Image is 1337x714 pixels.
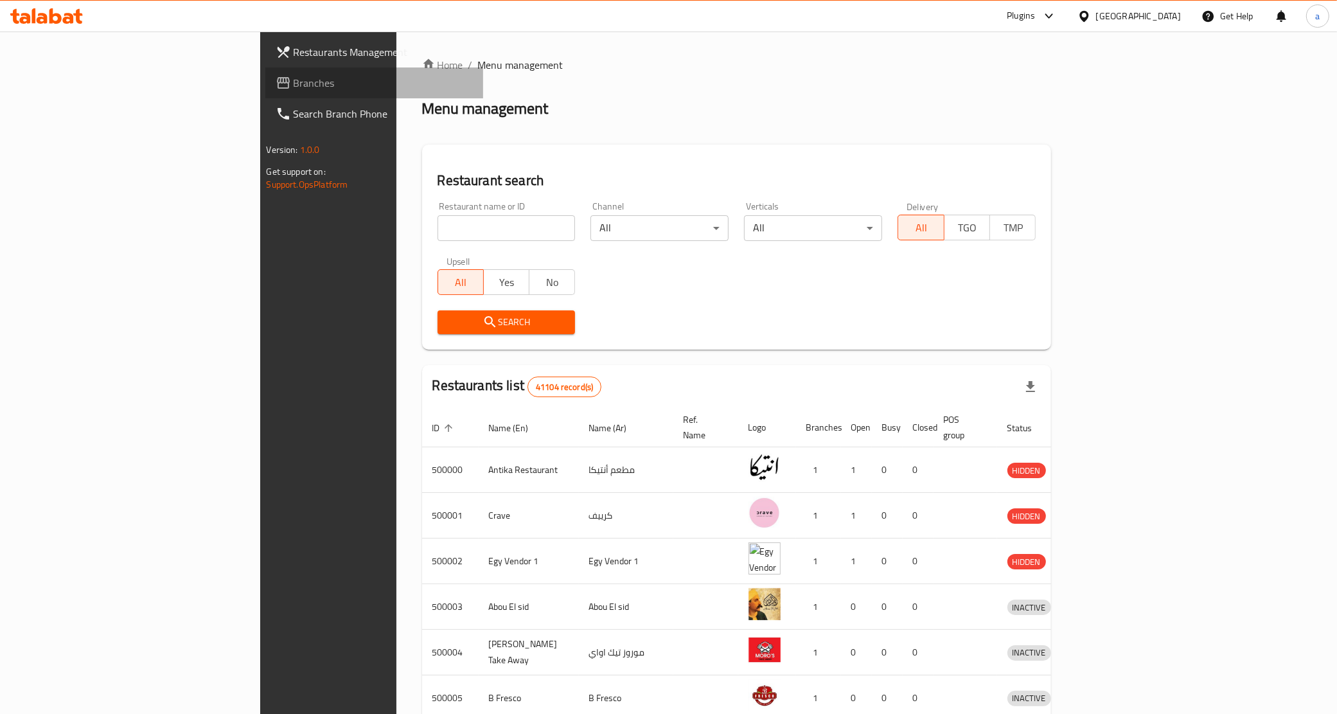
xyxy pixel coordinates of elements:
[989,215,1036,240] button: TMP
[294,44,474,60] span: Restaurants Management
[294,75,474,91] span: Branches
[796,539,841,584] td: 1
[1007,420,1049,436] span: Status
[872,447,903,493] td: 0
[872,408,903,447] th: Busy
[748,542,781,575] img: Egy Vendor 1
[907,202,939,211] label: Delivery
[1007,600,1051,615] span: INACTIVE
[432,420,457,436] span: ID
[903,447,934,493] td: 0
[748,497,781,529] img: Crave
[841,584,872,630] td: 0
[796,408,841,447] th: Branches
[903,408,934,447] th: Closed
[438,269,484,295] button: All
[903,584,934,630] td: 0
[738,408,796,447] th: Logo
[590,215,729,241] div: All
[443,273,479,292] span: All
[684,412,723,443] span: Ref. Name
[529,269,575,295] button: No
[300,141,320,158] span: 1.0.0
[841,630,872,675] td: 0
[422,57,1052,73] nav: breadcrumb
[432,376,602,397] h2: Restaurants list
[265,98,484,129] a: Search Branch Phone
[267,176,348,193] a: Support.OpsPlatform
[479,630,579,675] td: [PERSON_NAME] Take Away
[483,269,529,295] button: Yes
[796,493,841,539] td: 1
[841,408,872,447] th: Open
[479,539,579,584] td: Egy Vendor 1
[267,163,326,180] span: Get support on:
[479,584,579,630] td: Abou El sid
[903,219,939,237] span: All
[995,219,1031,237] span: TMP
[841,493,872,539] td: 1
[903,630,934,675] td: 0
[448,314,565,330] span: Search
[841,539,872,584] td: 1
[1007,645,1051,660] span: INACTIVE
[1007,691,1051,706] span: INACTIVE
[944,412,982,443] span: POS group
[579,584,673,630] td: Abou El sid
[898,215,944,240] button: All
[796,584,841,630] td: 1
[528,381,601,393] span: 41104 record(s)
[1007,463,1046,478] span: HIDDEN
[1007,691,1051,706] div: INACTIVE
[489,420,545,436] span: Name (En)
[1096,9,1181,23] div: [GEOGRAPHIC_DATA]
[872,584,903,630] td: 0
[579,630,673,675] td: موروز تيك اواي
[744,215,882,241] div: All
[872,493,903,539] td: 0
[1007,555,1046,569] span: HIDDEN
[944,215,990,240] button: TGO
[579,539,673,584] td: Egy Vendor 1
[841,447,872,493] td: 1
[748,634,781,666] img: Moro's Take Away
[1007,509,1046,524] span: HIDDEN
[950,219,985,237] span: TGO
[1007,8,1035,24] div: Plugins
[438,215,576,241] input: Search for restaurant name or ID..
[748,451,781,483] img: Antika Restaurant
[872,630,903,675] td: 0
[748,679,781,711] img: B Fresco
[535,273,570,292] span: No
[589,420,644,436] span: Name (Ar)
[265,67,484,98] a: Branches
[1315,9,1320,23] span: a
[1007,508,1046,524] div: HIDDEN
[796,447,841,493] td: 1
[527,377,601,397] div: Total records count
[489,273,524,292] span: Yes
[447,256,470,265] label: Upsell
[579,493,673,539] td: كرييف
[903,493,934,539] td: 0
[267,141,298,158] span: Version:
[796,630,841,675] td: 1
[479,493,579,539] td: Crave
[579,447,673,493] td: مطعم أنتيكا
[872,539,903,584] td: 0
[1007,600,1051,615] div: INACTIVE
[748,588,781,620] img: Abou El sid
[422,98,549,119] h2: Menu management
[265,37,484,67] a: Restaurants Management
[1015,371,1046,402] div: Export file
[294,106,474,121] span: Search Branch Phone
[438,171,1036,190] h2: Restaurant search
[903,539,934,584] td: 0
[479,447,579,493] td: Antika Restaurant
[478,57,563,73] span: Menu management
[438,310,576,334] button: Search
